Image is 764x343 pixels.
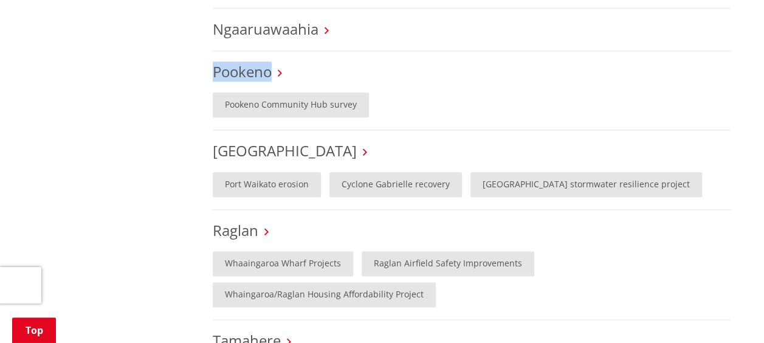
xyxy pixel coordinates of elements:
[213,140,357,161] a: [GEOGRAPHIC_DATA]
[708,292,752,336] iframe: Messenger Launcher
[213,282,436,307] a: Whaingaroa/Raglan Housing Affordability Project
[12,317,56,343] a: Top
[213,61,272,81] a: Pookeno
[362,251,534,276] a: Raglan Airfield Safety Improvements
[213,19,318,39] a: Ngaaruawaahia
[470,172,702,197] a: [GEOGRAPHIC_DATA] stormwater resilience project
[213,220,258,240] a: Raglan
[213,251,353,276] a: Whaaingaroa Wharf Projects
[213,92,369,117] a: Pookeno Community Hub survey
[213,172,321,197] a: Port Waikato erosion
[329,172,462,197] a: Cyclone Gabrielle recovery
